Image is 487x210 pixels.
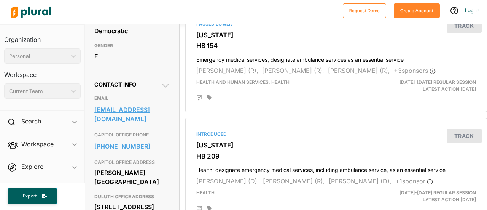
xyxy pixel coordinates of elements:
[94,158,170,167] h3: CAPITOL OFFICE ADDRESS
[94,141,170,152] a: [PHONE_NUMBER]
[8,188,57,204] button: Export
[196,131,476,138] div: Introduced
[196,177,259,185] span: [PERSON_NAME] (D),
[94,25,170,37] div: Democratic
[328,67,390,74] span: [PERSON_NAME] (R),
[196,67,258,74] span: [PERSON_NAME] (R),
[18,193,42,199] span: Export
[385,189,482,203] div: Latest Action: [DATE]
[9,87,68,95] div: Current Team
[394,3,440,18] button: Create Account
[94,192,170,201] h3: DULUTH OFFICE ADDRESS
[4,64,81,80] h3: Workspace
[196,190,215,196] span: Health
[9,52,68,60] div: Personal
[447,19,482,33] button: Track
[196,152,476,160] h3: HB 209
[94,50,170,62] div: F
[196,141,476,149] h3: [US_STATE]
[343,6,386,14] a: Request Demo
[395,177,433,185] span: + 1 sponsor
[263,177,325,185] span: [PERSON_NAME] (R),
[94,94,170,103] h3: EMAIL
[94,41,170,50] h3: GENDER
[399,190,476,196] span: [DATE]-[DATE] Regular Session
[196,163,476,173] h4: Health; designate emergency medical services, including ambulance service, as an essential service
[196,95,202,101] div: Add Position Statement
[196,53,476,63] h4: Emergency medical services; designate ambulance services as an essential service
[465,7,479,14] a: Log In
[329,177,392,185] span: [PERSON_NAME] (D),
[94,167,170,188] div: [PERSON_NAME][GEOGRAPHIC_DATA]
[94,130,170,139] h3: CAPITOL OFFICE PHONE
[394,67,436,74] span: + 3 sponsor s
[196,79,290,85] span: Health and Human Services, Health
[399,79,476,85] span: [DATE]-[DATE] Regular Session
[21,117,41,125] h2: Search
[394,6,440,14] a: Create Account
[94,81,136,88] span: Contact Info
[196,42,476,50] h3: HB 154
[94,104,170,125] a: [EMAIL_ADDRESS][DOMAIN_NAME]
[262,67,324,74] span: [PERSON_NAME] (R),
[4,29,81,45] h3: Organization
[196,31,476,39] h3: [US_STATE]
[447,129,482,143] button: Track
[207,95,212,100] div: Add tags
[385,79,482,93] div: Latest Action: [DATE]
[343,3,386,18] button: Request Demo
